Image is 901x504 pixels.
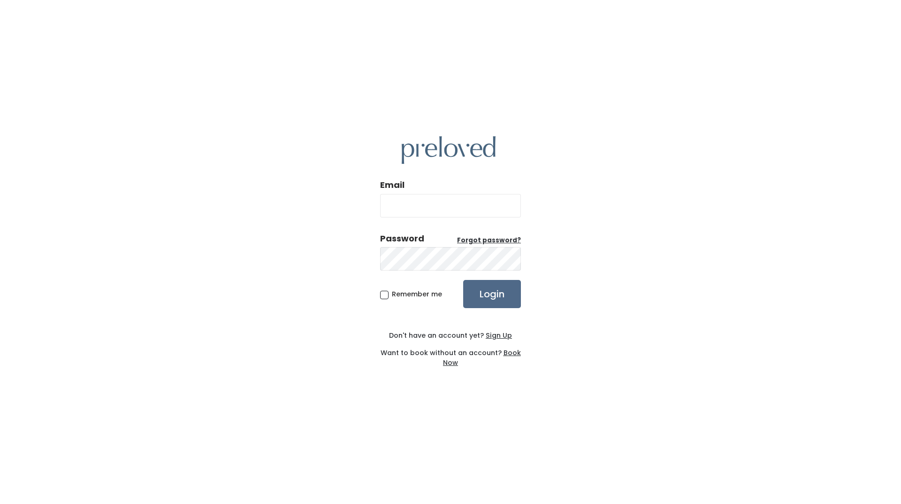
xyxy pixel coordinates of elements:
img: preloved logo [402,136,496,164]
a: Book Now [443,348,521,367]
a: Sign Up [484,331,512,340]
div: Don't have an account yet? [380,331,521,341]
label: Email [380,179,405,191]
span: Remember me [392,289,442,299]
div: Want to book without an account? [380,341,521,368]
input: Login [463,280,521,308]
div: Password [380,233,424,245]
u: Sign Up [486,331,512,340]
a: Forgot password? [457,236,521,245]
